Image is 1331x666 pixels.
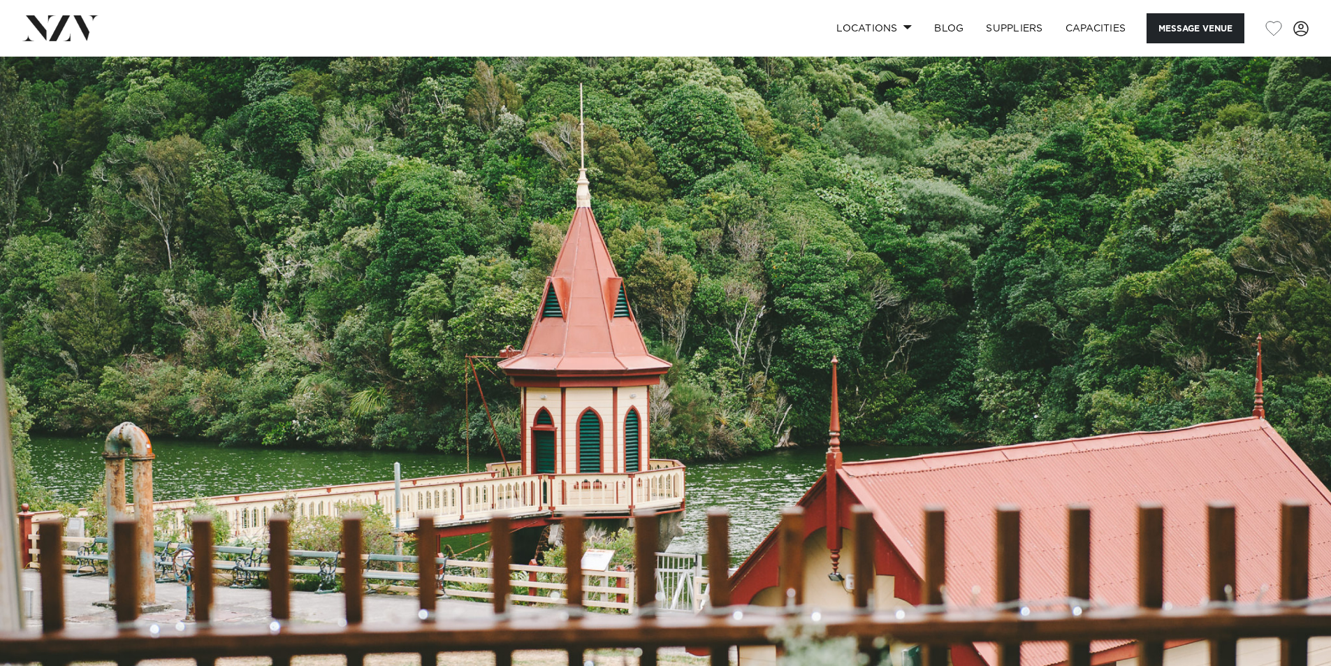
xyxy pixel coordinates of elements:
[825,13,923,43] a: Locations
[22,15,99,41] img: nzv-logo.png
[1147,13,1244,43] button: Message Venue
[1054,13,1137,43] a: Capacities
[975,13,1054,43] a: SUPPLIERS
[923,13,975,43] a: BLOG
